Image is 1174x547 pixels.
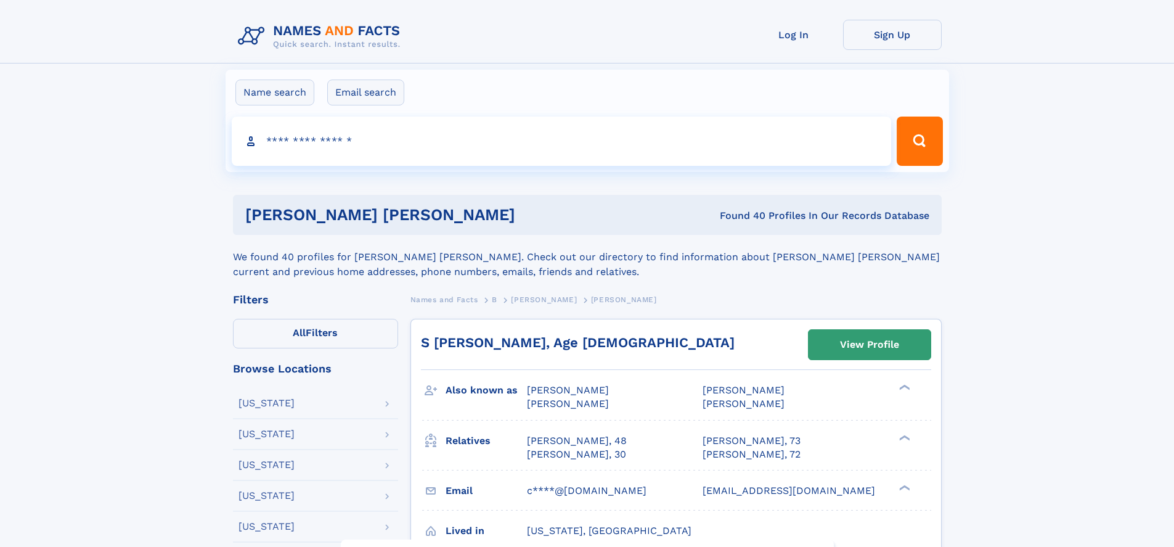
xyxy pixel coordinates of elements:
[410,292,478,307] a: Names and Facts
[238,429,295,439] div: [US_STATE]
[238,491,295,501] div: [US_STATE]
[618,209,929,223] div: Found 40 Profiles In Our Records Database
[233,363,398,374] div: Browse Locations
[421,335,735,350] a: S [PERSON_NAME], Age [DEMOGRAPHIC_DATA]
[233,20,410,53] img: Logo Names and Facts
[492,295,497,304] span: B
[840,331,899,359] div: View Profile
[293,327,306,339] span: All
[744,20,843,50] a: Log In
[233,235,942,279] div: We found 40 profiles for [PERSON_NAME] [PERSON_NAME]. Check out our directory to find information...
[591,295,657,304] span: [PERSON_NAME]
[446,480,527,501] h3: Email
[446,430,527,451] h3: Relatives
[896,384,911,392] div: ❯
[238,398,295,408] div: [US_STATE]
[703,434,801,448] a: [PERSON_NAME], 73
[511,292,577,307] a: [PERSON_NAME]
[492,292,497,307] a: B
[233,319,398,348] label: Filters
[446,520,527,541] h3: Lived in
[527,525,691,537] span: [US_STATE], [GEOGRAPHIC_DATA]
[511,295,577,304] span: [PERSON_NAME]
[527,398,609,409] span: [PERSON_NAME]
[843,20,942,50] a: Sign Up
[245,207,618,223] h1: [PERSON_NAME] [PERSON_NAME]
[897,117,942,166] button: Search Button
[703,448,801,461] a: [PERSON_NAME], 72
[238,522,295,532] div: [US_STATE]
[446,380,527,401] h3: Also known as
[327,80,404,105] label: Email search
[235,80,314,105] label: Name search
[809,330,931,360] a: View Profile
[527,434,627,448] a: [PERSON_NAME], 48
[896,434,911,442] div: ❯
[703,398,785,409] span: [PERSON_NAME]
[703,485,875,496] span: [EMAIL_ADDRESS][DOMAIN_NAME]
[527,448,626,461] a: [PERSON_NAME], 30
[896,483,911,491] div: ❯
[703,384,785,396] span: [PERSON_NAME]
[232,117,892,166] input: search input
[233,294,398,305] div: Filters
[527,384,609,396] span: [PERSON_NAME]
[238,460,295,470] div: [US_STATE]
